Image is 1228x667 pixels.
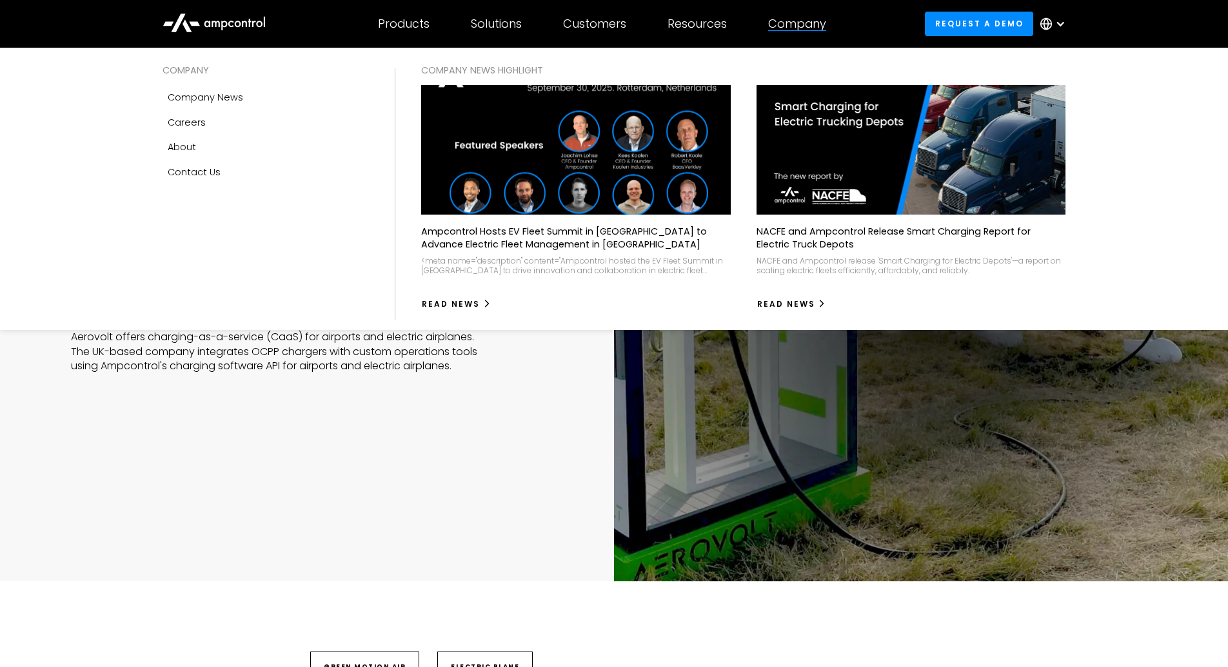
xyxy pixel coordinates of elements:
[563,17,626,31] div: Customers
[168,115,206,130] div: Careers
[757,256,1066,276] div: NACFE and Ampcontrol release 'Smart Charging for Electric Depots'—a report on scaling electric fl...
[168,140,196,154] div: About
[168,90,243,104] div: Company news
[421,294,491,314] a: Read News
[757,298,815,310] div: Read News
[163,85,369,110] a: Company news
[421,63,1065,77] div: COMPANY NEWS Highlight
[768,17,826,31] div: Company
[471,17,522,31] div: Solutions
[422,298,480,310] div: Read News
[757,225,1066,251] p: NACFE and Ampcontrol Release Smart Charging Report for Electric Truck Depots
[378,17,430,31] div: Products
[163,110,369,135] a: Careers
[421,256,731,276] div: <meta name="description" content="Ampcontrol hosted the EV Fleet Summit in [GEOGRAPHIC_DATA] to d...
[163,160,369,184] a: Contact Us
[421,225,731,251] p: Ampcontrol Hosts EV Fleet Summit in [GEOGRAPHIC_DATA] to Advance Electric Fleet Management in [GE...
[71,330,485,373] p: Aerovolt offers charging-as-a-service (CaaS) for airports and electric airplanes. The UK-based co...
[668,17,727,31] div: Resources
[163,135,369,159] a: About
[168,165,221,179] div: Contact Us
[925,12,1033,35] a: Request a demo
[163,63,369,77] div: COMPANY
[757,294,827,314] a: Read News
